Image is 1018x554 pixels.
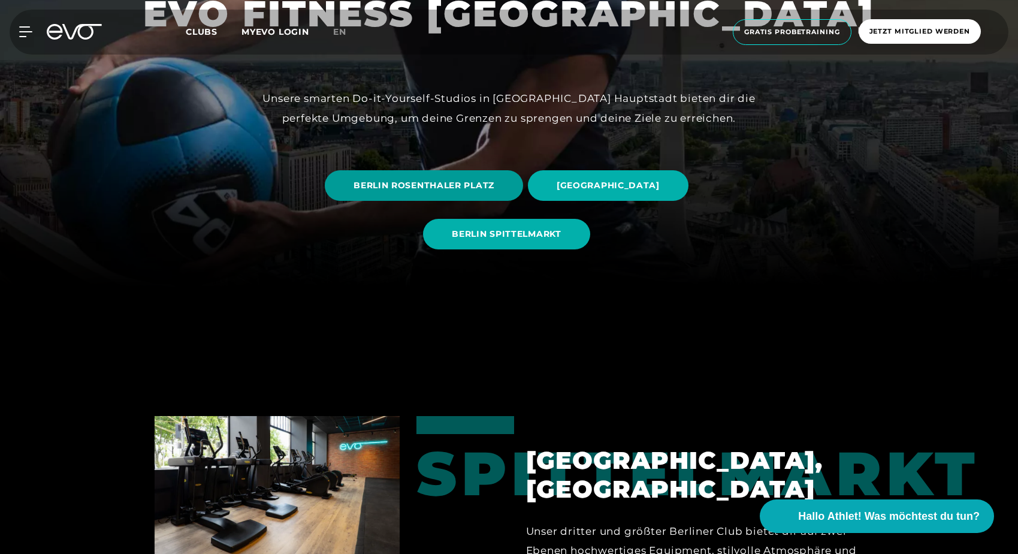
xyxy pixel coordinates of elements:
[798,508,980,525] span: Hallo Athlet! Was möchtest du tun?
[241,26,309,37] a: MYEVO LOGIN
[760,499,994,533] button: Hallo Athlet! Was möchtest du tun?
[186,26,218,37] span: Clubs
[333,26,346,37] span: en
[855,19,984,45] a: Jetzt Mitglied werden
[557,179,660,192] span: [GEOGRAPHIC_DATA]
[452,228,561,240] span: BERLIN SPITTELMARKT
[423,210,594,258] a: BERLIN SPITTELMARKT
[325,161,528,210] a: BERLIN ROSENTHALER PLATZ
[333,25,361,39] a: en
[729,19,855,45] a: Gratis Probetraining
[186,26,241,37] a: Clubs
[155,416,400,554] img: Berlin, Spittelmarkt
[526,446,864,504] h2: [GEOGRAPHIC_DATA], [GEOGRAPHIC_DATA]
[744,27,840,37] span: Gratis Probetraining
[240,89,779,128] div: Unsere smarten Do-it-Yourself-Studios in [GEOGRAPHIC_DATA] Hauptstadt bieten dir die perfekte Umg...
[528,161,693,210] a: [GEOGRAPHIC_DATA]
[354,179,494,192] span: BERLIN ROSENTHALER PLATZ
[869,26,970,37] span: Jetzt Mitglied werden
